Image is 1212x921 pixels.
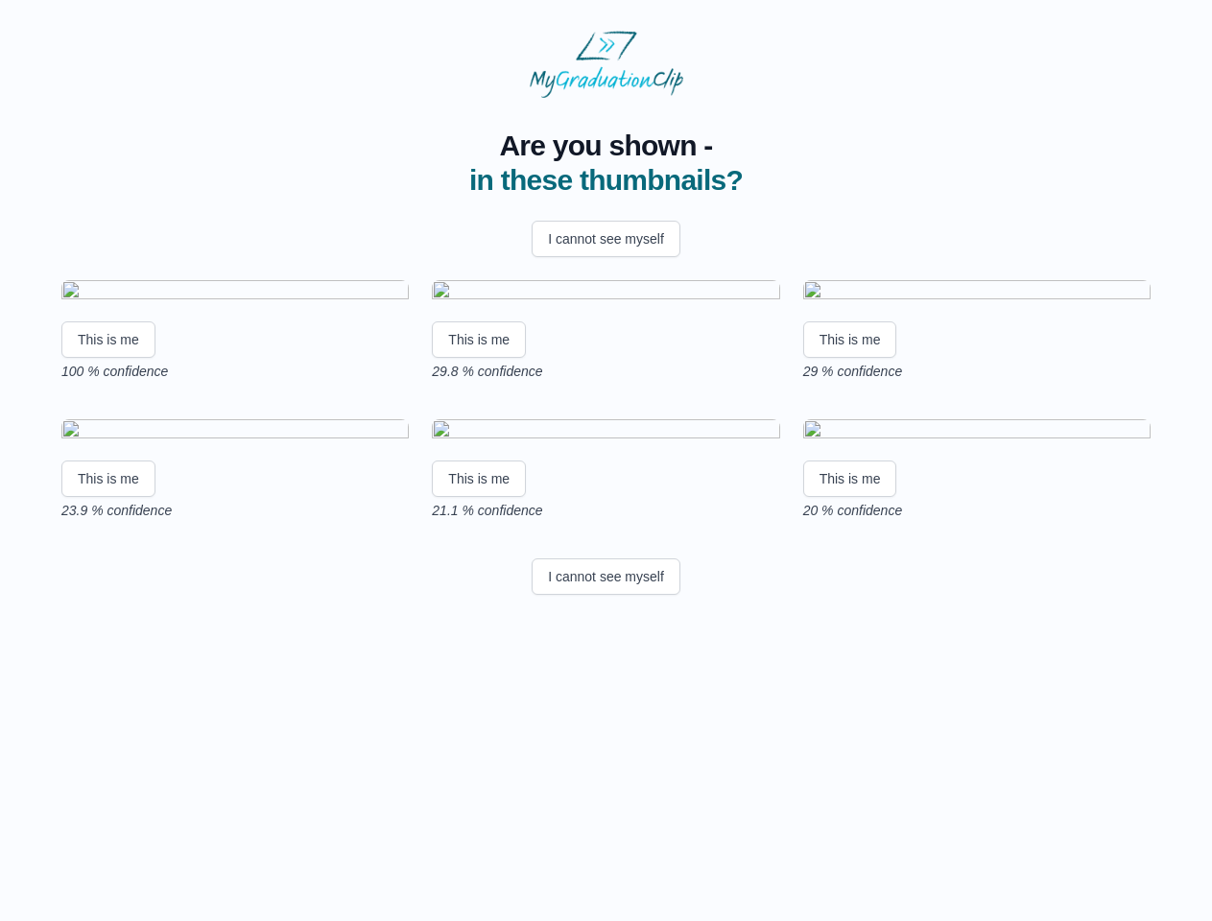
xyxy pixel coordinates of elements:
p: 21.1 % confidence [432,501,779,520]
button: This is me [61,321,155,358]
p: 20 % confidence [803,501,1151,520]
img: aa33a6fc045de6b6b3b260f16733d98735db5c8c.gif [432,419,779,445]
span: Are you shown - [469,129,743,163]
img: 697914b351b988cf213a7e950ba418408a6fdbbd.gif [61,280,409,306]
img: MyGraduationClip [530,31,683,98]
img: 8add3fbb9295c3336f7f60c2e026576ff2f3d6d0.gif [803,280,1151,306]
img: 0f804346ec313f6725cb626fa36dc0fb31eb978d.gif [61,419,409,445]
p: 29.8 % confidence [432,362,779,381]
span: in these thumbnails? [469,164,743,196]
p: 100 % confidence [61,362,409,381]
button: I cannot see myself [532,558,680,595]
button: I cannot see myself [532,221,680,257]
p: 23.9 % confidence [61,501,409,520]
img: c4289503f281a1f06e91a5beb7dbcfda98e3f175.gif [803,419,1151,445]
img: dfc36c9d51f1d5e4fcf584c62ca25eb92597c535.gif [432,280,779,306]
p: 29 % confidence [803,362,1151,381]
button: This is me [432,460,526,497]
button: This is me [432,321,526,358]
button: This is me [803,321,897,358]
button: This is me [61,460,155,497]
button: This is me [803,460,897,497]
